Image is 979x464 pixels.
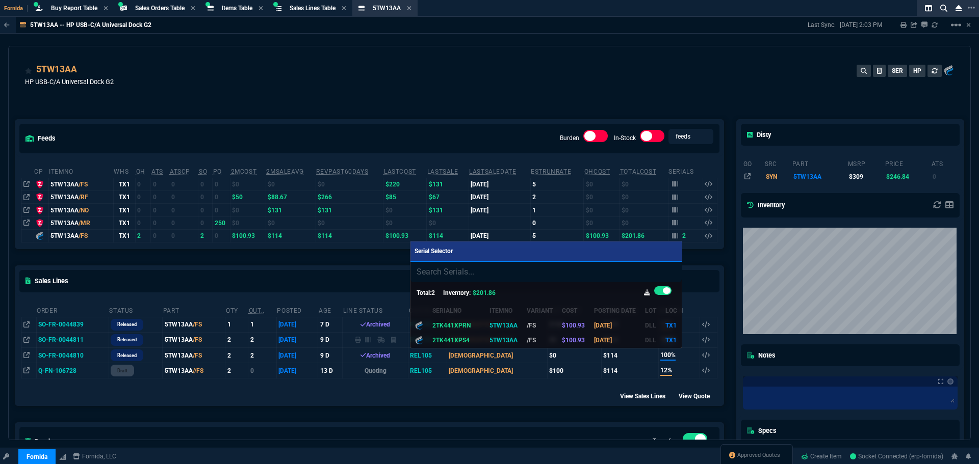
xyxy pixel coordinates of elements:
span: 2 [431,289,435,296]
td: [DATE] [589,333,640,348]
div: On-Hand Only [654,286,671,299]
span: Inventory: [443,289,471,296]
td: $100.93 [557,318,589,333]
th: Variant [522,303,557,318]
th: Loc [661,303,682,318]
td: [DATE] [589,318,640,333]
th: Cost [557,303,589,318]
th: ItemNo [485,303,522,318]
td: 5TW13AA [485,333,522,348]
td: /FS [522,333,557,348]
input: Search Serials... [410,262,682,282]
span: 2TK441XPS4 [432,337,470,344]
span: $201.86 [473,289,496,296]
td: /FS [522,318,557,333]
th: Posting Date [589,303,640,318]
span: Serial Selector [415,248,453,255]
td: DLL [640,318,661,333]
td: TX1 [661,318,682,333]
td: 5TW13AA [485,318,522,333]
th: Lot [640,303,661,318]
td: DLL [640,333,661,348]
span: 2TK441XPRN [432,322,471,329]
td: TX1 [661,333,682,348]
span: Total: [417,289,431,296]
td: $100.93 [557,333,589,348]
th: SerialNo [428,303,485,318]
